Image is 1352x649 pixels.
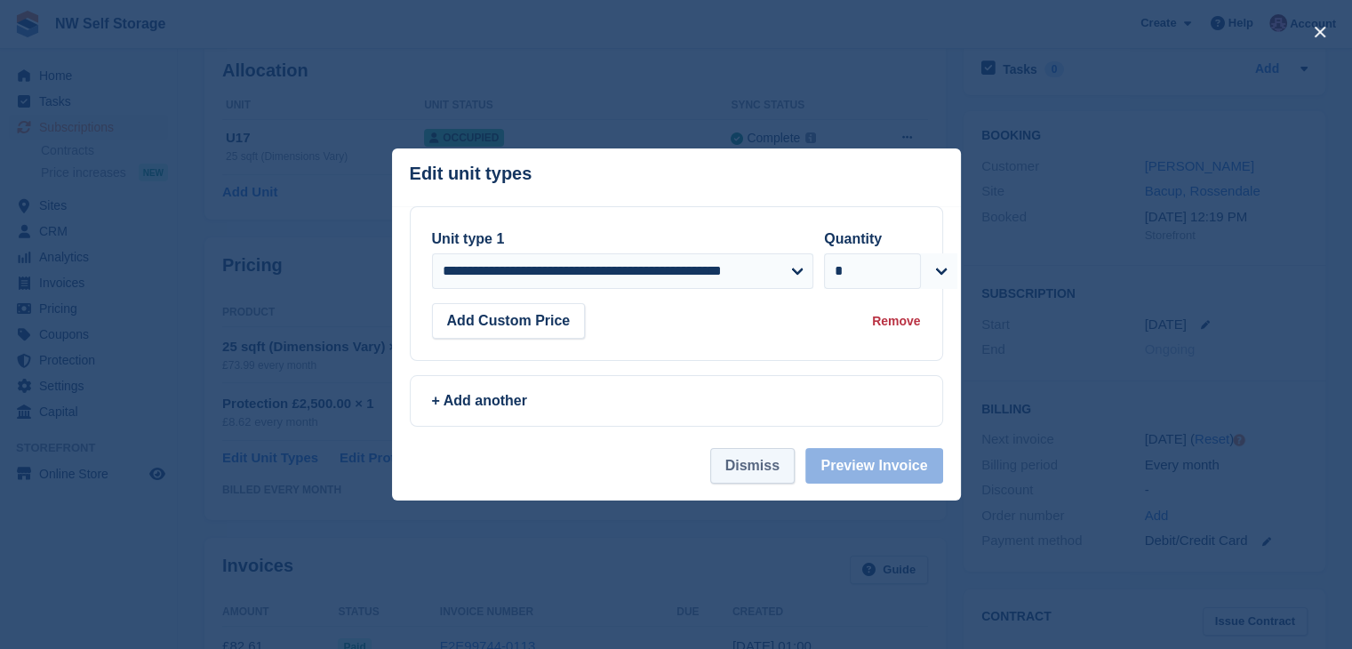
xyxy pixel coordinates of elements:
[1306,18,1334,46] button: close
[432,390,921,412] div: + Add another
[410,375,943,427] a: + Add another
[872,312,920,331] div: Remove
[805,448,942,484] button: Preview Invoice
[432,303,586,339] button: Add Custom Price
[410,164,532,184] p: Edit unit types
[824,231,882,246] label: Quantity
[710,448,795,484] button: Dismiss
[432,231,505,246] label: Unit type 1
